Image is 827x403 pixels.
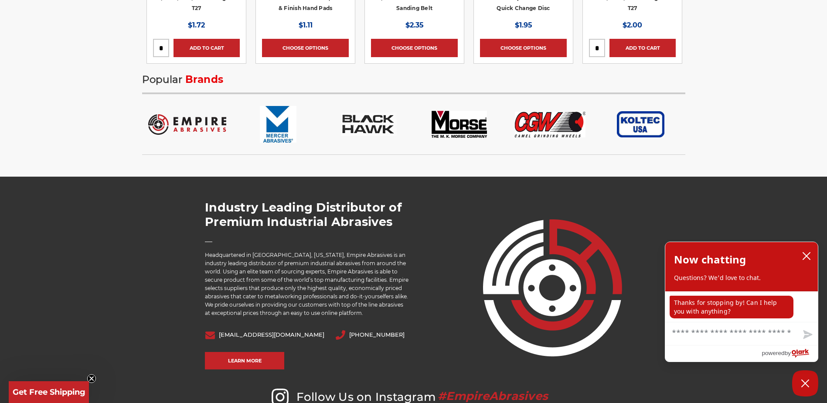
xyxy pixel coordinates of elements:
div: chat [665,291,818,322]
span: powered [762,348,784,359]
a: Choose Options [262,39,349,57]
a: [EMAIL_ADDRESS][DOMAIN_NAME] [219,331,324,338]
span: $1.72 [188,21,205,29]
h2: Industry Leading Distributor of Premium Industrial Abrasives [205,200,409,229]
button: Send message [796,325,818,345]
a: Learn More [205,352,284,369]
a: Choose Options [480,39,567,57]
img: CGW [515,112,585,137]
span: $1.11 [299,21,313,29]
a: Add to Cart [174,39,240,57]
a: [PHONE_NUMBER] [349,331,405,338]
div: Get Free ShippingClose teaser [9,381,89,403]
p: Thanks for stopping by! Can I help you with anything? [670,296,793,318]
img: Mercer [260,106,296,143]
span: $2.00 [623,21,642,29]
span: Brands [185,73,224,85]
img: Koltec USA [617,111,664,137]
span: Popular [142,73,183,85]
a: Add to Cart [609,39,676,57]
p: Questions? We'd love to chat. [674,273,809,282]
span: #EmpireAbrasives [438,389,548,403]
span: $2.35 [405,21,424,29]
p: Headquartered in [GEOGRAPHIC_DATA], [US_STATE], Empire Abrasives is an industry leading distribut... [205,251,409,317]
a: Choose Options [371,39,458,57]
a: Powered by Olark [762,345,818,362]
span: by [785,348,791,359]
img: Black Hawk [341,113,397,136]
div: olark chatbox [665,242,818,362]
h2: Now chatting [674,251,746,268]
img: Empire Abrasives [148,114,226,135]
button: Close teaser [87,374,96,383]
span: $1.95 [515,21,532,29]
button: close chatbox [800,249,813,263]
img: M.K. Morse [432,111,487,138]
button: Close Chatbox [792,370,818,396]
span: Get Free Shipping [13,387,85,397]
